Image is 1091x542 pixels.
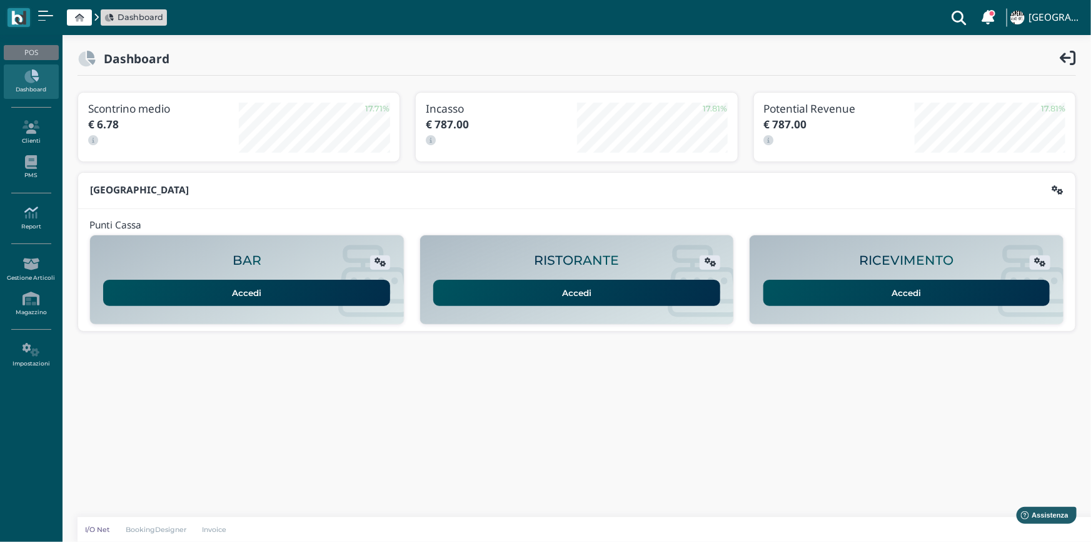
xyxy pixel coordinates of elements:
[534,253,619,268] h2: RISTORANTE
[1010,11,1024,24] img: ...
[233,253,261,268] h2: BAR
[88,103,239,115] h3: Scontrino medio
[1028,13,1083,23] h4: [GEOGRAPHIC_DATA]
[88,117,119,131] b: € 6.78
[763,280,1050,306] a: Accedi
[860,253,954,268] h2: RICEVIMENTO
[105,11,163,23] a: Dashboard
[4,287,58,321] a: Magazzino
[4,338,58,372] a: Impostazioni
[89,220,141,231] h4: Punti Cassa
[90,183,189,197] b: [GEOGRAPHIC_DATA]
[4,201,58,235] a: Report
[4,115,58,150] a: Clienti
[426,117,469,131] b: € 787.00
[118,11,163,23] span: Dashboard
[4,64,58,99] a: Dashboard
[4,45,58,60] div: POS
[764,117,807,131] b: € 787.00
[103,280,390,306] a: Accedi
[4,252,58,287] a: Gestione Articoli
[426,103,576,115] h3: Incasso
[433,280,720,306] a: Accedi
[37,10,83,19] span: Assistenza
[764,103,915,115] h3: Potential Revenue
[1002,503,1080,531] iframe: Help widget launcher
[4,150,58,185] a: PMS
[96,52,169,65] h2: Dashboard
[1008,3,1083,33] a: ... [GEOGRAPHIC_DATA]
[11,11,26,25] img: logo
